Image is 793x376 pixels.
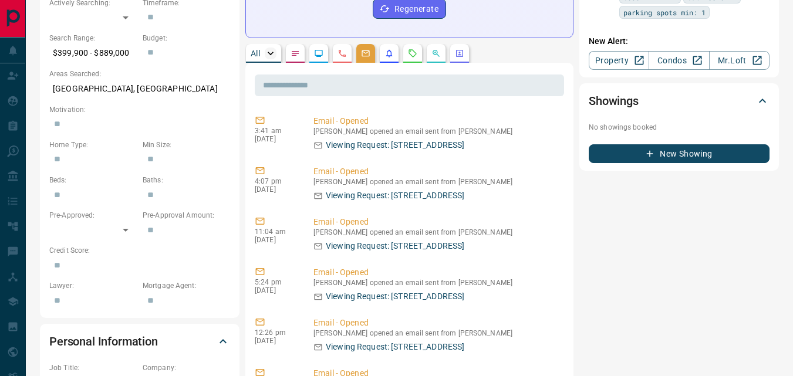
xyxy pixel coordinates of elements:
p: Min Size: [143,140,230,150]
p: Viewing Request: [STREET_ADDRESS] [326,341,464,353]
div: Personal Information [49,327,230,355]
p: Beds: [49,175,137,185]
p: Company: [143,363,230,373]
p: Email - Opened [313,216,559,228]
p: Email - Opened [313,317,559,329]
a: Condos [649,51,709,70]
p: 12:26 pm [255,328,296,337]
p: New Alert: [589,35,770,48]
p: [DATE] [255,286,296,294]
svg: Calls [338,49,347,58]
svg: Listing Alerts [384,49,394,58]
p: 3:41 am [255,127,296,135]
svg: Lead Browsing Activity [314,49,323,58]
p: Viewing Request: [STREET_ADDRESS] [326,139,464,151]
p: [PERSON_NAME] opened an email sent from [PERSON_NAME] [313,178,559,186]
p: Credit Score: [49,245,230,256]
p: Motivation: [49,104,230,115]
svg: Emails [361,49,370,58]
p: Home Type: [49,140,137,150]
p: Pre-Approved: [49,210,137,221]
svg: Requests [408,49,417,58]
h2: Showings [589,92,639,110]
p: [DATE] [255,337,296,345]
p: No showings booked [589,122,770,133]
p: Viewing Request: [STREET_ADDRESS] [326,189,464,202]
p: [PERSON_NAME] opened an email sent from [PERSON_NAME] [313,228,559,236]
p: 4:07 pm [255,177,296,185]
p: [GEOGRAPHIC_DATA], [GEOGRAPHIC_DATA] [49,79,230,99]
p: [DATE] [255,236,296,244]
p: Email - Opened [313,266,559,279]
svg: Notes [291,49,300,58]
svg: Agent Actions [455,49,464,58]
p: Viewing Request: [STREET_ADDRESS] [326,290,464,303]
p: Areas Searched: [49,69,230,79]
svg: Opportunities [431,49,441,58]
button: New Showing [589,144,770,163]
p: [DATE] [255,135,296,143]
p: Email - Opened [313,115,559,127]
p: Email - Opened [313,165,559,178]
p: 5:24 pm [255,278,296,286]
p: $399,900 - $889,000 [49,43,137,63]
p: Pre-Approval Amount: [143,210,230,221]
span: parking spots min: 1 [623,6,706,18]
p: 11:04 am [255,228,296,236]
p: All [251,49,260,57]
p: Budget: [143,33,230,43]
p: Viewing Request: [STREET_ADDRESS] [326,240,464,252]
p: Search Range: [49,33,137,43]
p: Mortgage Agent: [143,280,230,291]
h2: Personal Information [49,332,158,351]
p: Baths: [143,175,230,185]
a: Mr.Loft [709,51,770,70]
p: [PERSON_NAME] opened an email sent from [PERSON_NAME] [313,279,559,287]
p: [DATE] [255,185,296,194]
a: Property [589,51,649,70]
p: Job Title: [49,363,137,373]
p: Lawyer: [49,280,137,291]
p: [PERSON_NAME] opened an email sent from [PERSON_NAME] [313,329,559,337]
div: Showings [589,87,770,115]
p: [PERSON_NAME] opened an email sent from [PERSON_NAME] [313,127,559,136]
